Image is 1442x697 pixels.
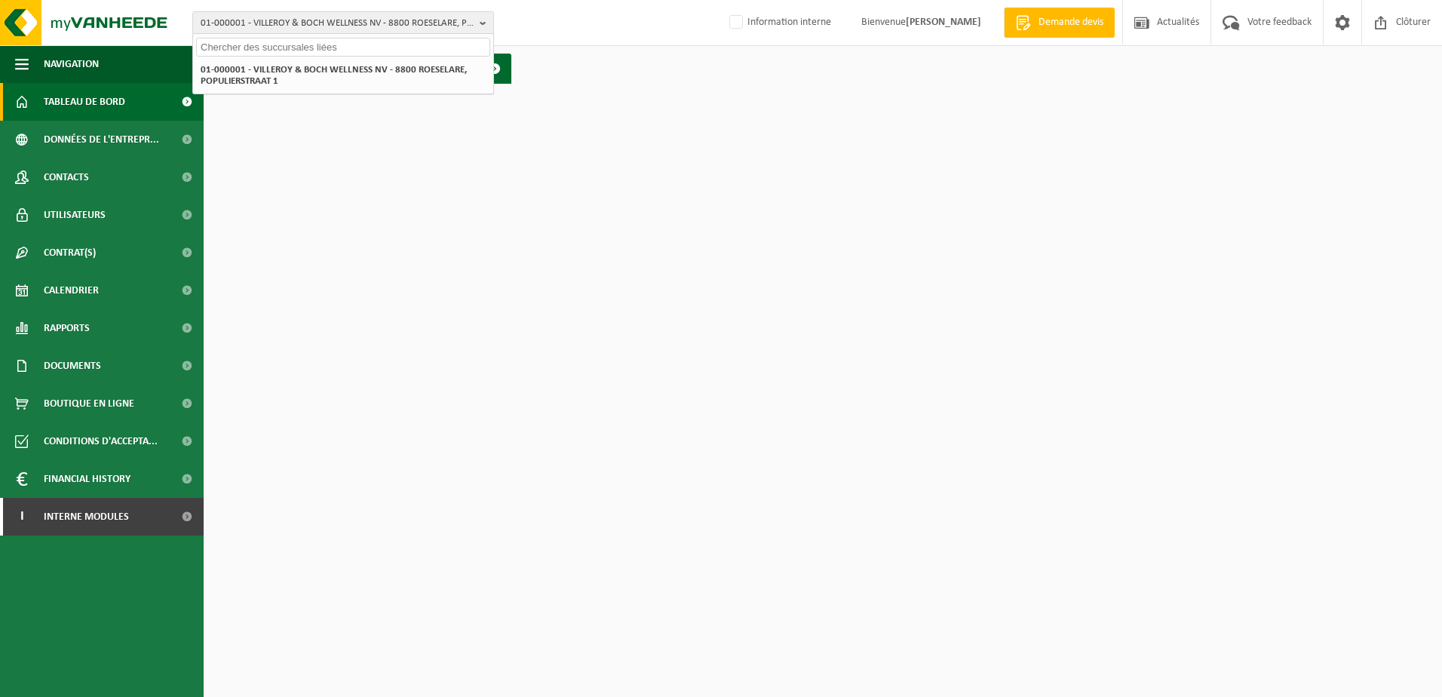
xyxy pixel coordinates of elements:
span: Rapports [44,309,90,347]
span: I [15,498,29,536]
label: Information interne [726,11,831,34]
span: Contacts [44,158,89,196]
span: Navigation [44,45,99,83]
span: Tableau de bord [44,83,125,121]
span: Boutique en ligne [44,385,134,422]
span: Conditions d'accepta... [44,422,158,460]
span: Données de l'entrepr... [44,121,159,158]
span: Contrat(s) [44,234,96,272]
a: Demande devis [1004,8,1115,38]
span: Utilisateurs [44,196,106,234]
span: Interne modules [44,498,129,536]
span: 01-000001 - VILLEROY & BOCH WELLNESS NV - 8800 ROESELARE, POPULIERSTRAAT 1 [201,12,474,35]
span: Calendrier [44,272,99,309]
strong: 01-000001 - VILLEROY & BOCH WELLNESS NV - 8800 ROESELARE, POPULIERSTRAAT 1 [201,65,467,86]
span: Documents [44,347,101,385]
button: 01-000001 - VILLEROY & BOCH WELLNESS NV - 8800 ROESELARE, POPULIERSTRAAT 1 [192,11,494,34]
span: Demande devis [1035,15,1107,30]
input: Chercher des succursales liées [196,38,490,57]
span: Financial History [44,460,130,498]
strong: [PERSON_NAME] [906,17,981,28]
